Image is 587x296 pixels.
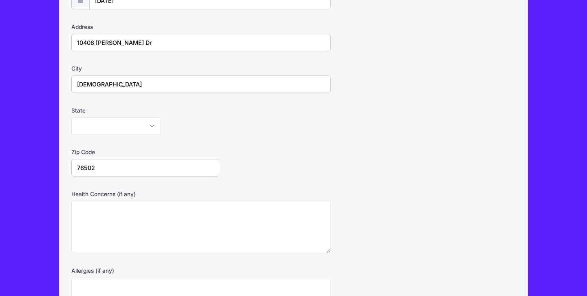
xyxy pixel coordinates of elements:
input: xxxxx [71,159,219,177]
label: Allergies (if any) [71,267,219,275]
label: State [71,106,219,115]
label: Address [71,23,219,31]
label: Zip Code [71,148,219,156]
label: City [71,64,219,73]
label: Health Concerns (if any) [71,190,219,198]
